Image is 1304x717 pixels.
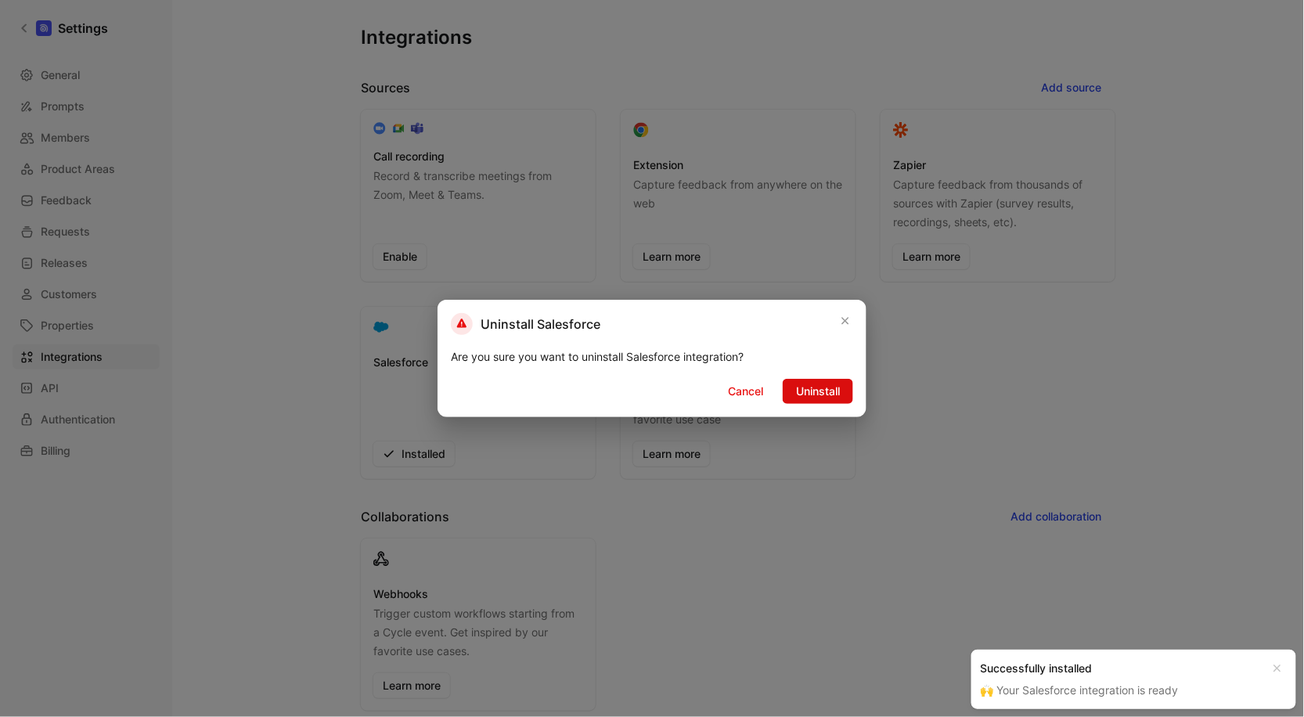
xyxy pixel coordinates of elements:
button: Cancel [715,379,776,404]
span: Uninstall [796,382,840,401]
h2: Uninstall Salesforce [451,313,600,335]
p: Are you sure you want to uninstall Salesforce integration? [451,348,853,366]
span: Cancel [728,382,763,401]
div: 🙌 Your Salesforce integration is ready [981,681,1262,700]
button: Uninstall [783,379,853,404]
div: Successfully installed [981,659,1262,678]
